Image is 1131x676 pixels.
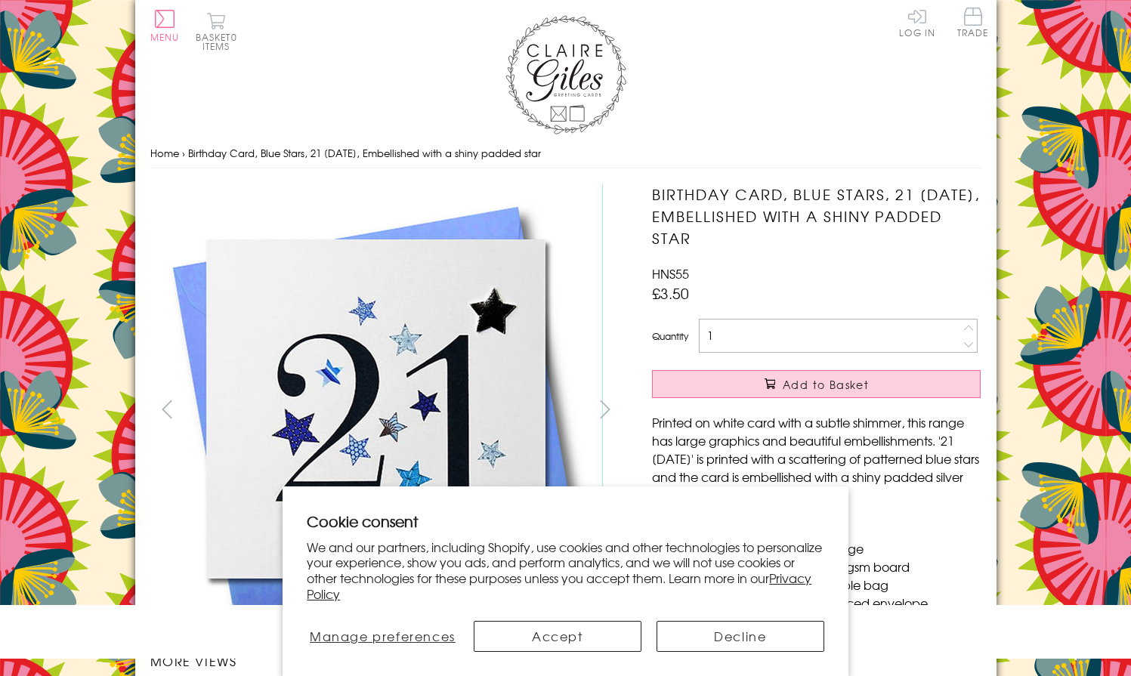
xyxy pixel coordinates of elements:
[652,329,688,343] label: Quantity
[307,539,824,602] p: We and our partners, including Shopify, use cookies and other technologies to personalize your ex...
[202,30,237,53] span: 0 items
[150,392,184,426] button: prev
[657,621,824,652] button: Decline
[196,12,237,51] button: Basket0 items
[652,370,981,398] button: Add to Basket
[150,146,179,160] a: Home
[505,15,626,134] img: Claire Giles Greetings Cards
[899,8,935,37] a: Log In
[307,621,458,652] button: Manage preferences
[783,377,869,392] span: Add to Basket
[652,413,981,504] p: Printed on white card with a subtle shimmer, this range has large graphics and beautiful embellis...
[150,138,981,169] nav: breadcrumbs
[307,569,811,603] a: Privacy Policy
[310,627,456,645] span: Manage preferences
[652,264,689,282] span: HNS55
[588,392,622,426] button: next
[474,621,641,652] button: Accept
[150,30,180,44] span: Menu
[652,282,689,304] span: £3.50
[652,184,981,248] h1: Birthday Card, Blue Stars, 21 [DATE], Embellished with a shiny padded star
[957,8,989,37] span: Trade
[188,146,541,160] span: Birthday Card, Blue Stars, 21 [DATE], Embellished with a shiny padded star
[182,146,185,160] span: ›
[622,184,1075,637] img: Birthday Card, Blue Stars, 21 today, Embellished with a shiny padded star
[150,184,603,636] img: Birthday Card, Blue Stars, 21 today, Embellished with a shiny padded star
[307,511,824,532] h2: Cookie consent
[150,652,623,670] h3: More views
[150,10,180,42] button: Menu
[957,8,989,40] a: Trade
